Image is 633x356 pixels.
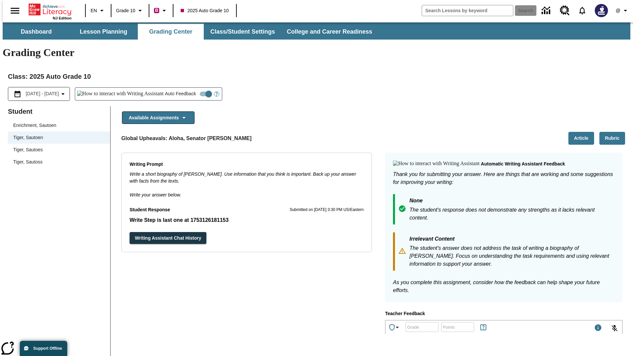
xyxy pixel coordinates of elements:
[130,216,364,224] p: Student Response
[71,24,136,40] button: Lesson Planning
[393,279,615,294] p: As you complete this assignment, consider how the feedback can help shape your future efforts.
[138,24,204,40] button: Grading Center
[409,206,615,222] p: The student's response does not demonstrate any strengths as it lacks relevant content.
[616,7,620,14] span: @
[13,159,105,165] span: Tiger, Sautoss
[3,24,69,40] button: Dashboard
[556,2,574,19] a: Resource Center, Will open in new tab
[181,7,228,14] span: 2025 Auto Grade 10
[406,322,438,332] div: Grade: Letters, numbers, %, + and - are allowed.
[59,90,67,98] svg: Collapse Date Range Filter
[612,5,633,16] button: Profile/Settings
[393,170,615,186] p: Thank you for submitting your answer. Here are things that are working and some suggestions for i...
[11,90,67,98] button: Select the date range menu item
[594,324,602,333] div: Maximum 1000 characters Press Escape to exit toolbar and use left and right arrow keys to access ...
[477,321,490,334] button: Rules for Earning Points and Achievements, Will open in new tab
[8,156,110,168] div: Tiger, Sautoss
[607,320,622,336] button: Click to activate and allow voice recognition
[591,2,612,19] button: Select a new avatar
[91,7,97,14] span: EN
[441,322,474,332] div: Points: Must be equal to or less than 25.
[8,144,110,156] div: Tiger, Sautoes
[3,22,630,40] div: SubNavbar
[422,5,513,16] input: search field
[130,171,364,185] p: Write a short biography of [PERSON_NAME]. Use information that you think is important. Back up yo...
[385,321,404,334] button: Achievements
[409,235,615,244] p: Irrelevant Content
[121,134,252,142] p: Global Upheavals: Aloha, Senator [PERSON_NAME]
[481,161,565,168] p: Automatic writing assistant feedback
[13,122,105,129] span: Enrichment, Sautoen
[211,88,222,100] button: Open Help for Writing Assistant
[33,346,62,351] span: Support Offline
[599,132,625,145] button: Rubric, Will open in new tab
[595,4,608,17] img: Avatar
[130,232,206,244] button: Writing Assistant Chat History
[165,90,196,97] span: Auto Feedback
[13,146,105,153] span: Tiger, Sautoes
[8,71,625,82] h2: Class : 2025 Auto Grade 10
[282,24,377,40] button: College and Career Readiness
[385,310,622,317] p: Teacher Feedback
[130,206,170,214] p: Student Response
[574,2,591,19] a: Notifications
[26,90,59,97] span: [DATE] - [DATE]
[441,318,474,336] input: Points: Must be equal to or less than 25.
[155,6,158,15] span: B
[568,132,594,145] button: Article, Will open in new tab
[8,132,110,144] div: Tiger, Sautoen
[289,207,364,213] p: Submitted on [DATE] 3:30 PM US/Eastern
[393,161,480,167] img: How to interact with Writing Assistant
[5,1,25,20] button: Open side menu
[205,24,280,40] button: Class/Student Settings
[88,5,109,16] button: Language: EN, Select a language
[409,197,615,206] p: None
[122,111,195,124] button: Available Assignments
[130,216,364,224] p: Write Step is last one at 1753126181153
[53,16,72,20] span: NJ Edition
[116,7,135,14] span: Grade 10
[113,5,147,16] button: Grade: Grade 10, Select a grade
[3,24,378,40] div: SubNavbar
[130,161,364,168] p: Writing Prompt
[29,3,72,16] a: Home
[8,119,110,132] div: Enrichment, Sautoen
[13,134,105,141] span: Tiger, Sautoen
[406,318,438,336] input: Grade: Letters, numbers, %, + and - are allowed.
[77,91,164,97] img: How to interact with Writing Assistant
[3,46,630,59] h1: Grading Center
[130,185,364,198] p: Write your answer below.
[538,2,556,20] a: Data Center
[151,5,171,16] button: Boost Class color is violet red. Change class color
[29,2,72,20] div: Home
[409,244,615,268] p: The student's answer does not address the task of writing a biography of [PERSON_NAME]. Focus on ...
[20,341,67,356] button: Support Offline
[8,106,110,117] p: Student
